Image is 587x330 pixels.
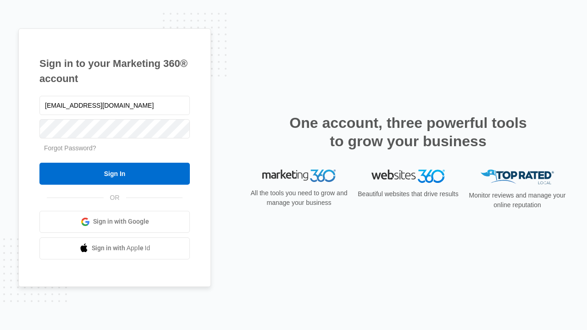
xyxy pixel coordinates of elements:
[287,114,530,150] h2: One account, three powerful tools to grow your business
[92,243,150,253] span: Sign in with Apple Id
[44,144,96,152] a: Forgot Password?
[357,189,460,199] p: Beautiful websites that drive results
[39,237,190,259] a: Sign in with Apple Id
[248,188,350,208] p: All the tools you need to grow and manage your business
[371,170,445,183] img: Websites 360
[39,96,190,115] input: Email
[93,217,149,226] span: Sign in with Google
[39,163,190,185] input: Sign In
[39,211,190,233] a: Sign in with Google
[262,170,336,182] img: Marketing 360
[104,193,126,203] span: OR
[39,56,190,86] h1: Sign in to your Marketing 360® account
[481,170,554,185] img: Top Rated Local
[466,191,569,210] p: Monitor reviews and manage your online reputation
